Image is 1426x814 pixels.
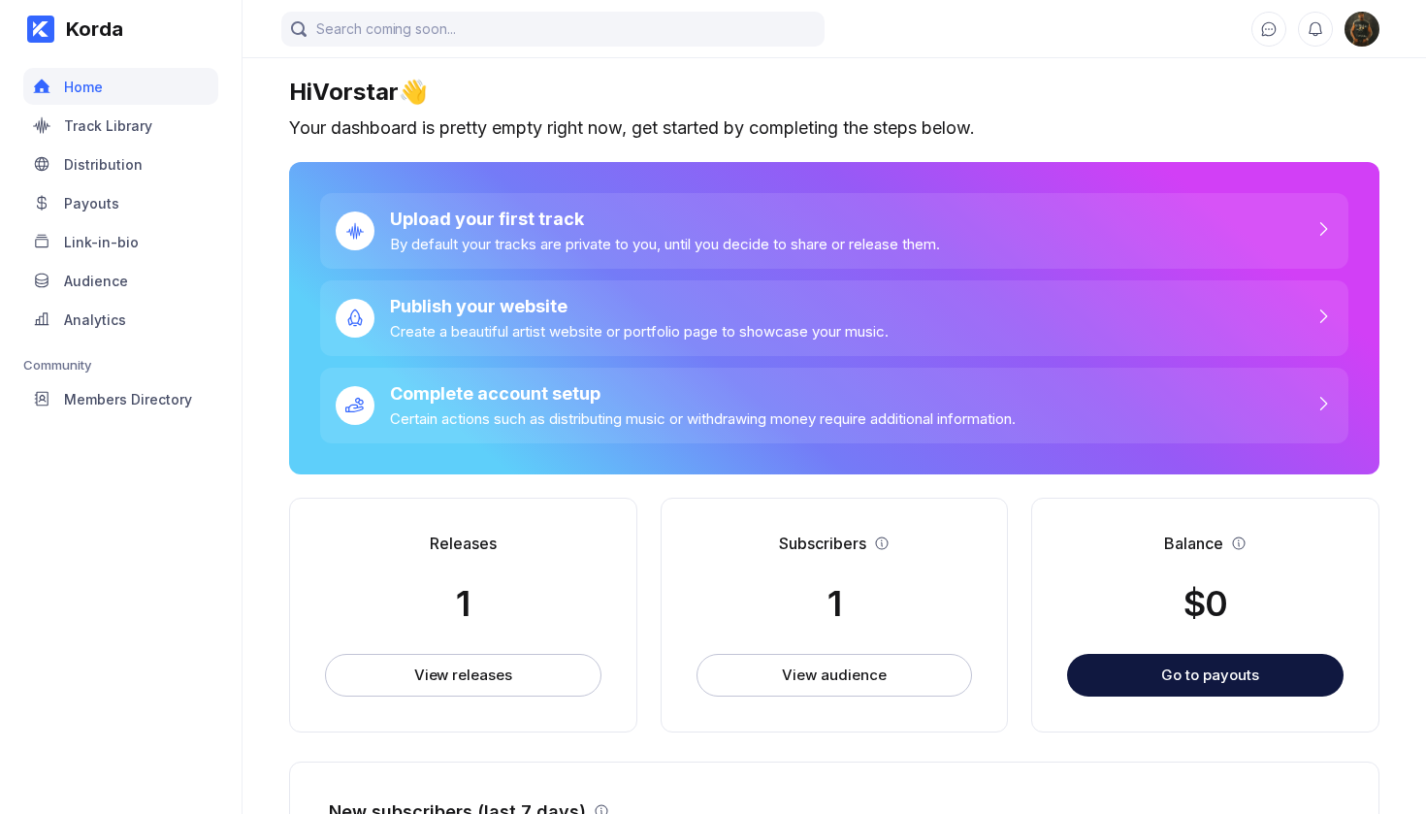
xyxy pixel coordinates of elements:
[23,301,218,340] a: Analytics
[23,357,218,373] div: Community
[23,262,218,301] a: Audience
[390,209,940,229] div: Upload your first track
[390,322,889,341] div: Create a beautiful artist website or portfolio page to showcase your music.
[1345,12,1379,47] div: Vorstar
[289,117,1379,139] div: Your dashboard is pretty empty right now, get started by completing the steps below.
[23,380,218,419] a: Members Directory
[390,296,889,316] div: Publish your website
[64,156,143,173] div: Distribution
[23,184,218,223] a: Payouts
[64,234,139,250] div: Link-in-bio
[23,146,218,184] a: Distribution
[1067,654,1344,697] button: Go to payouts
[390,409,1016,428] div: Certain actions such as distributing music or withdrawing money require additional information.
[64,273,128,289] div: Audience
[390,235,940,253] div: By default your tracks are private to you, until you decide to share or release them.
[1161,666,1259,684] div: Go to payouts
[320,280,1348,356] a: Publish your websiteCreate a beautiful artist website or portfolio page to showcase your music.
[1164,534,1223,553] div: Balance
[64,79,103,95] div: Home
[64,391,192,407] div: Members Directory
[827,582,841,625] div: 1
[1345,12,1379,47] img: 160x160
[64,195,119,212] div: Payouts
[320,193,1348,269] a: Upload your first trackBy default your tracks are private to you, until you decide to share or re...
[697,654,973,697] button: View audience
[320,368,1348,443] a: Complete account setupCertain actions such as distributing music or withdrawing money require add...
[390,383,1016,404] div: Complete account setup
[430,534,497,553] div: Releases
[54,17,123,41] div: Korda
[64,117,152,134] div: Track Library
[23,107,218,146] a: Track Library
[1183,582,1227,625] div: $ 0
[414,666,512,685] div: View releases
[281,12,825,47] input: Search coming soon...
[782,666,886,685] div: View audience
[325,654,601,697] button: View releases
[64,311,126,328] div: Analytics
[779,534,866,553] div: Subscribers
[289,78,1379,106] div: Hi Vorstar 👋
[23,223,218,262] a: Link-in-bio
[23,68,218,107] a: Home
[456,582,470,625] div: 1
